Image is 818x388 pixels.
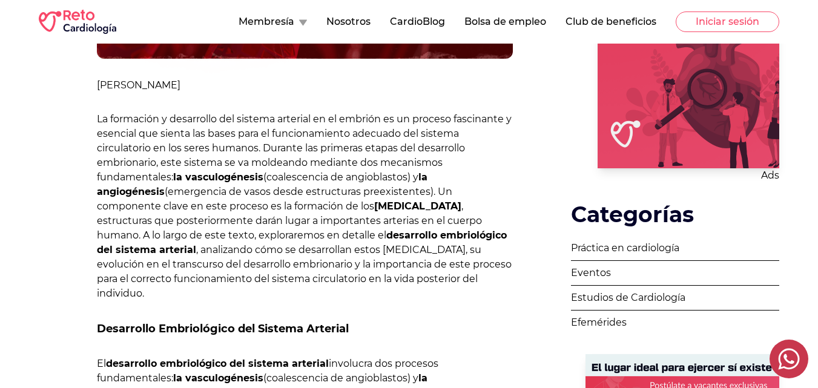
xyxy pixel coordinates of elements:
p: Ads [598,168,779,183]
a: Práctica en cardiología [571,236,779,261]
button: CardioBlog [390,15,445,29]
strong: la vasculogénesis [173,372,263,384]
h2: Desarrollo Embriológico del Sistema Arterial [97,320,513,337]
p: [PERSON_NAME] [97,78,513,93]
a: Efemérides [571,311,779,335]
button: Bolsa de empleo [464,15,546,29]
strong: [MEDICAL_DATA] [374,200,461,212]
button: Iniciar sesión [676,12,779,32]
p: La formación y desarrollo del sistema arterial en el embrión es un proceso fascinante y esencial ... [97,112,513,301]
strong: desarrollo embriológico del sistema arterial [106,358,329,369]
button: Nosotros [326,15,371,29]
a: Eventos [571,261,779,286]
img: RETO Cardio Logo [39,10,116,34]
h2: Categorías [571,202,779,226]
button: Club de beneficios [566,15,656,29]
button: Membresía [239,15,307,29]
strong: la vasculogénesis [173,171,263,183]
a: Estudios de Cardiología [571,286,779,311]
